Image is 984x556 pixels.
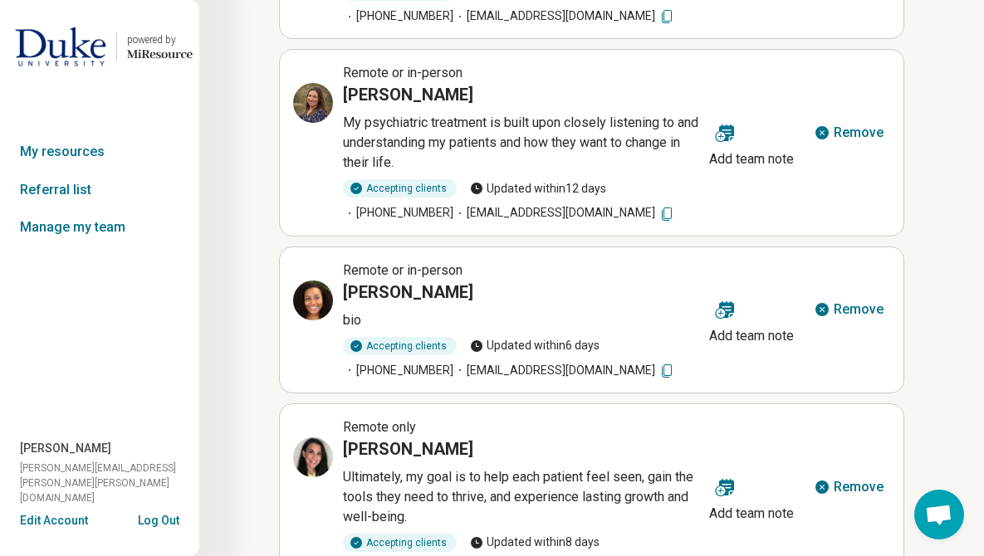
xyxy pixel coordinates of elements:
[703,467,800,527] button: Add team note
[343,310,703,330] p: bio
[7,27,193,66] a: Duke Universitypowered by
[343,280,473,304] h3: [PERSON_NAME]
[138,512,179,525] button: Log Out
[343,65,463,80] span: Remote or in-person
[343,204,453,222] span: [PHONE_NUMBER]
[453,204,675,222] span: [EMAIL_ADDRESS][DOMAIN_NAME]
[807,467,890,507] button: Remove
[15,27,106,66] img: Duke University
[703,290,800,349] button: Add team note
[343,419,416,435] span: Remote only
[703,113,800,173] button: Add team note
[20,512,88,529] button: Edit Account
[343,262,463,278] span: Remote or in-person
[127,32,193,47] div: powered by
[470,534,600,551] span: Updated within 8 days
[343,7,453,25] span: [PHONE_NUMBER]
[343,337,457,355] div: Accepting clients
[914,490,964,539] div: Open chat
[453,7,675,25] span: [EMAIL_ADDRESS][DOMAIN_NAME]
[807,113,890,153] button: Remove
[343,534,457,552] div: Accepting clients
[343,179,457,198] div: Accepting clients
[343,113,703,173] p: My psychiatric treatment is built upon closely listening to and understanding my patients and how...
[453,362,675,379] span: [EMAIL_ADDRESS][DOMAIN_NAME]
[343,362,453,379] span: [PHONE_NUMBER]
[470,180,606,198] span: Updated within 12 days
[807,290,890,329] button: Remove
[20,461,199,505] span: [PERSON_NAME][EMAIL_ADDRESS][PERSON_NAME][PERSON_NAME][DOMAIN_NAME]
[20,440,111,457] span: [PERSON_NAME]
[343,437,473,461] h3: [PERSON_NAME]
[470,337,600,354] span: Updated within 6 days
[343,467,703,527] p: Ultimately, my goal is to help each patient feel seen, gain the tools they need to thrive, and ex...
[343,83,473,106] h3: [PERSON_NAME]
